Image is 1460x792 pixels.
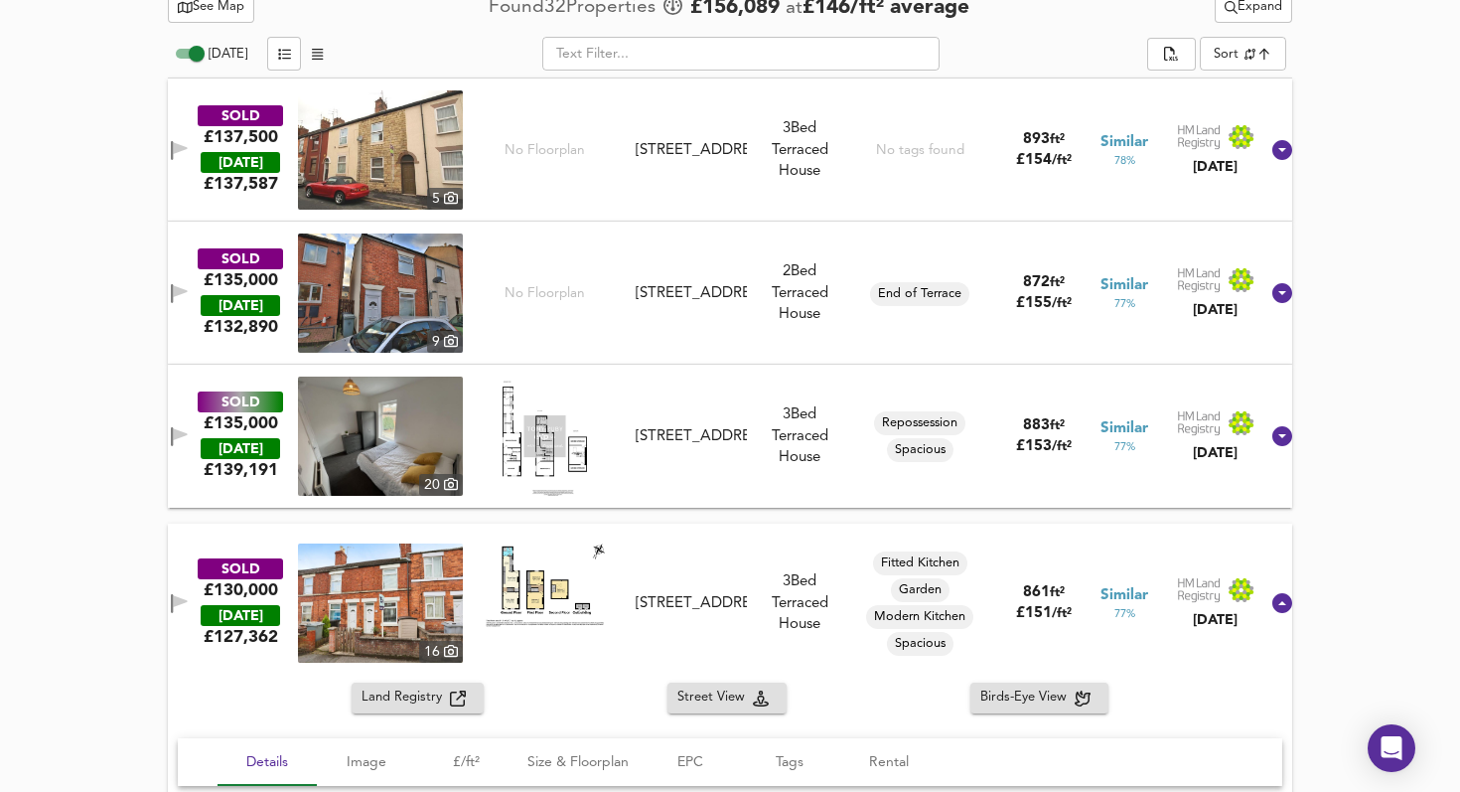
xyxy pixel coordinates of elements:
[1023,132,1050,147] span: 893
[204,316,278,338] span: £ 132,890
[362,687,450,710] span: Land Registry
[204,579,278,601] div: £130,000
[298,377,463,496] a: property thumbnail 20
[667,683,787,713] button: Street View
[980,687,1075,710] span: Birds-Eye View
[873,552,967,575] div: Fitted Kitchen
[329,750,404,775] span: Image
[1016,606,1072,621] span: £ 151
[168,524,1292,683] div: SOLD£130,000 [DATE]£127,362property thumbnail 16 Floorplan[STREET_ADDRESS]3Bed Terraced HouseFitt...
[1177,124,1254,150] img: Land Registry
[298,234,463,353] a: property thumbnail 9
[486,544,605,626] img: Floorplan
[1052,154,1072,167] span: / ft²
[1214,45,1239,64] div: Sort
[874,414,965,432] span: Repossession
[427,331,463,353] div: 9
[1023,418,1050,433] span: 883
[505,284,585,303] span: No Floorplan
[752,750,827,775] span: Tags
[1050,586,1065,599] span: ft²
[298,90,463,210] a: property thumbnail 5
[1050,276,1065,289] span: ft²
[891,581,949,599] span: Garden
[677,687,753,710] span: Street View
[1177,157,1254,177] div: [DATE]
[755,404,844,468] div: 3 Bed Terraced House
[168,365,1292,508] div: SOLD£135,000 [DATE]£139,191property thumbnail 20 Floorplan[STREET_ADDRESS]3Bed Terraced HouseRepo...
[204,459,278,481] span: £ 139,191
[298,234,463,353] img: property thumbnail
[209,48,247,61] span: [DATE]
[298,90,463,210] img: property thumbnail
[419,474,463,496] div: 20
[1177,610,1254,630] div: [DATE]
[1100,585,1148,606] span: Similar
[427,188,463,210] div: 5
[1114,606,1135,622] span: 77 %
[1114,296,1135,312] span: 77 %
[201,605,280,626] div: [DATE]
[1270,281,1294,305] svg: Show Details
[542,37,940,71] input: Text Filter...
[851,750,927,775] span: Rental
[1016,296,1072,311] span: £ 155
[866,605,973,629] div: Modern Kitchen
[870,285,969,303] span: End of Terrace
[1177,267,1254,293] img: Land Registry
[1270,424,1294,448] svg: Show Details
[887,438,953,462] div: Spacious
[636,140,748,161] div: [STREET_ADDRESS]
[876,141,964,160] div: No tags found
[168,222,1292,365] div: SOLD£135,000 [DATE]£132,890property thumbnail 9 No Floorplan[STREET_ADDRESS]2Bed Terraced HouseEn...
[1100,275,1148,296] span: Similar
[1200,37,1286,71] div: Sort
[887,632,953,656] div: Spacious
[204,412,278,434] div: £135,000
[636,426,748,447] div: [STREET_ADDRESS]
[1023,275,1050,290] span: 872
[1270,138,1294,162] svg: Show Details
[201,438,280,459] div: [DATE]
[204,269,278,291] div: £135,000
[298,377,463,496] img: property thumbnail
[874,411,965,435] div: Repossession
[1368,724,1415,772] div: Open Intercom Messenger
[198,392,283,412] div: SOLD
[204,626,278,648] span: £ 127,362
[198,558,283,579] div: SOLD
[352,683,484,713] button: Land Registry
[198,248,283,269] div: SOLD
[636,593,748,614] div: [STREET_ADDRESS]
[201,152,280,173] div: [DATE]
[870,282,969,306] div: End of Terrace
[866,608,973,626] span: Modern Kitchen
[1052,297,1072,310] span: / ft²
[1052,440,1072,453] span: / ft²
[201,295,280,316] div: [DATE]
[298,544,463,663] img: property thumbnail
[891,578,949,602] div: Garden
[204,126,278,148] div: £137,500
[1100,132,1148,153] span: Similar
[505,141,585,160] span: No Floorplan
[755,118,844,182] div: 3 Bed Terraced House
[1023,585,1050,600] span: 861
[428,750,504,775] span: £/ft²
[1177,410,1254,436] img: Land Registry
[1016,153,1072,168] span: £ 154
[1100,418,1148,439] span: Similar
[636,283,748,304] div: [STREET_ADDRESS]
[168,79,1292,222] div: SOLD£137,500 [DATE]£137,587property thumbnail 5 No Floorplan[STREET_ADDRESS]3Bed Terraced HouseNo...
[970,683,1108,713] button: Birds-Eye View
[527,750,629,775] span: Size & Floorplan
[887,441,953,459] span: Spacious
[493,377,598,496] img: Floorplan
[1177,443,1254,463] div: [DATE]
[1052,607,1072,620] span: / ft²
[204,173,278,195] span: £ 137,587
[755,261,844,325] div: 2 Bed Terraced House
[1050,133,1065,146] span: ft²
[419,641,463,663] div: 16
[1050,419,1065,432] span: ft²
